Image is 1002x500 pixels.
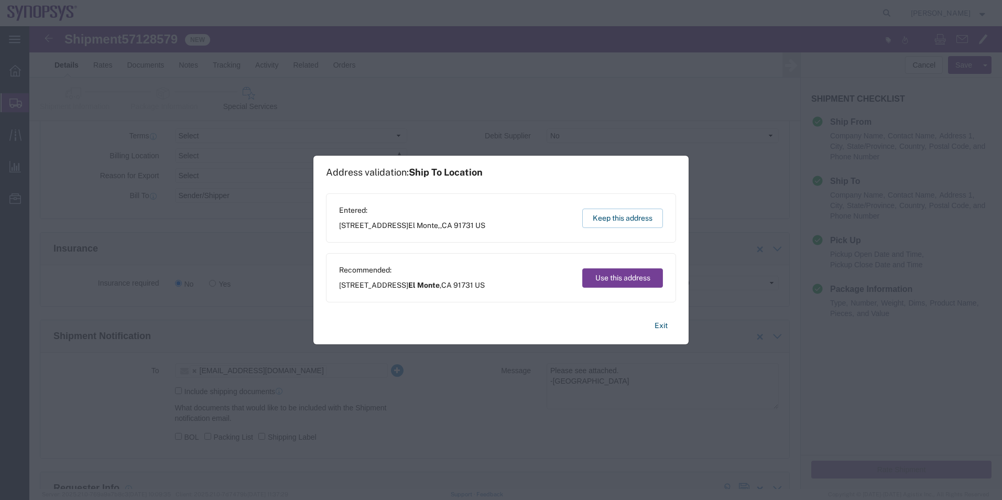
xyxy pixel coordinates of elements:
[339,205,485,216] span: Entered:
[453,281,473,289] span: 91731
[441,281,452,289] span: CA
[475,281,485,289] span: US
[326,167,483,178] h1: Address validation:
[582,268,663,288] button: Use this address
[475,221,485,230] span: US
[408,221,440,230] span: El Monte,
[339,265,485,276] span: Recommended:
[454,221,474,230] span: 91731
[339,220,485,231] span: [STREET_ADDRESS] ,
[582,209,663,228] button: Keep this address
[339,280,485,291] span: [STREET_ADDRESS] ,
[646,317,676,335] button: Exit
[442,221,452,230] span: CA
[409,167,483,178] span: Ship To Location
[408,281,440,289] span: El Monte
